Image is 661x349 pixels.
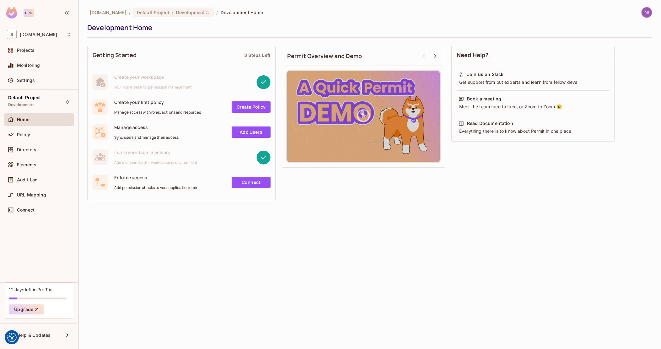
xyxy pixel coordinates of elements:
[137,9,169,15] span: Default Project
[87,23,649,32] div: Development Home
[90,9,126,15] span: the active workspace
[17,63,40,68] span: Monitoring
[20,32,57,37] span: Workspace: sea.live
[7,333,17,342] button: Consent Preferences
[17,147,36,152] span: Directory
[467,120,513,126] div: Read Documentation
[93,51,137,59] span: Getting Started
[17,207,35,212] span: Connect
[6,7,17,19] img: SReyMgAAAABJRU5ErkJggg==
[8,102,34,107] span: Development
[114,185,198,190] span: Add permission checks to your application code
[287,52,362,60] span: Permit Overview and Demo
[114,99,201,105] span: Create your first policy
[459,128,607,134] div: Everything there is to know about Permit in one place
[17,333,51,338] span: Help & Updates
[221,9,263,15] span: Development Home
[467,96,501,102] div: Book a meeting
[114,110,201,115] span: Manage access with roles, actions and resources
[9,304,44,314] button: Upgrade
[642,7,652,18] img: michal.wojcik@testshipping.com
[17,177,38,182] span: Audit Log
[114,149,198,155] span: Invite your team members
[216,9,218,15] li: /
[17,132,30,137] span: Policy
[467,71,503,78] div: Join us on Slack
[232,177,271,188] a: Connect
[114,85,192,90] span: Your home base for permission management
[172,10,174,15] span: :
[459,79,607,85] div: Get support from out experts and learn from fellow devs
[17,162,36,167] span: Elements
[7,30,17,39] span: S
[114,160,198,165] span: Add members to this workspace or environment
[7,333,17,342] img: Revisit consent button
[457,51,489,59] span: Need Help?
[129,9,131,15] li: /
[8,95,41,100] span: Default Project
[176,9,205,15] span: Development
[9,287,53,293] div: 12 days left in Pro Trial
[232,101,271,113] a: Create Policy
[459,104,607,110] div: Meet the team face to face, or Zoom to Zoom 😉
[114,174,198,180] span: Enforce access
[17,48,35,53] span: Projects
[244,52,270,58] div: 3 Steps Left
[17,78,35,83] span: Settings
[17,117,30,122] span: Home
[24,9,34,17] div: Pro
[114,74,192,80] span: Create your workspace
[114,124,179,130] span: Manage access
[232,126,271,138] a: Add Users
[114,135,179,140] span: Sync users and manage their access
[17,192,46,197] span: URL Mapping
